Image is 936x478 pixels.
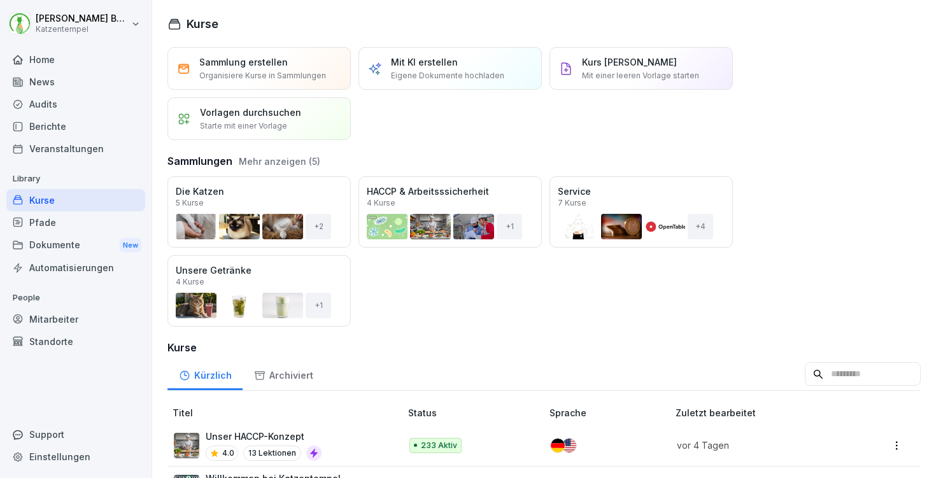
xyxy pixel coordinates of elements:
[306,214,331,239] div: + 2
[167,358,243,390] a: Kürzlich
[6,211,145,234] a: Pfade
[6,234,145,257] div: Dokumente
[6,137,145,160] a: Veranstaltungen
[167,153,232,169] h3: Sammlungen
[6,234,145,257] a: DokumenteNew
[174,433,199,458] img: mlsleav921hxy3akyctmymka.png
[688,214,713,239] div: + 4
[36,25,129,34] p: Katzentempel
[551,439,565,453] img: de.svg
[391,70,504,81] p: Eigene Dokumente hochladen
[176,264,343,277] p: Unsere Getränke
[391,55,458,69] p: Mit KI erstellen
[200,106,301,119] p: Vorlagen durchsuchen
[6,169,145,189] p: Library
[408,406,545,419] p: Status
[173,406,403,419] p: Titel
[558,185,725,198] p: Service
[6,257,145,279] a: Automatisierungen
[187,15,218,32] h1: Kurse
[167,176,351,248] a: Die Katzen5 Kurse+2
[550,176,733,248] a: Service7 Kurse+4
[199,70,326,81] p: Organisiere Kurse in Sammlungen
[167,340,921,355] h3: Kurse
[367,185,534,198] p: HACCP & Arbeitsssicherheit
[367,199,395,207] p: 4 Kurse
[6,48,145,71] a: Home
[199,55,288,69] p: Sammlung erstellen
[6,189,145,211] a: Kurse
[6,288,145,308] p: People
[222,447,234,459] p: 4.0
[562,439,576,453] img: us.svg
[582,70,699,81] p: Mit einer leeren Vorlage starten
[243,358,324,390] a: Archiviert
[677,439,842,452] p: vor 4 Tagen
[176,278,204,286] p: 4 Kurse
[582,55,677,69] p: Kurs [PERSON_NAME]
[558,199,586,207] p: 7 Kurse
[176,199,204,207] p: 5 Kurse
[206,430,322,443] p: Unser HACCP-Konzept
[306,293,331,318] div: + 1
[36,13,129,24] p: [PERSON_NAME] Benedix
[167,255,351,327] a: Unsere Getränke4 Kurse+1
[120,238,141,253] div: New
[358,176,542,248] a: HACCP & Arbeitsssicherheit4 Kurse+1
[176,185,343,198] p: Die Katzen
[6,308,145,330] a: Mitarbeiter
[421,440,457,451] p: 233 Aktiv
[497,214,522,239] div: + 1
[6,115,145,137] a: Berichte
[6,423,145,446] div: Support
[6,446,145,468] a: Einstellungen
[676,406,858,419] p: Zuletzt bearbeitet
[6,71,145,93] a: News
[200,120,287,132] p: Starte mit einer Vorlage
[239,155,320,168] button: Mehr anzeigen (5)
[243,446,301,461] p: 13 Lektionen
[550,406,670,419] p: Sprache
[6,93,145,115] a: Audits
[6,330,145,353] a: Standorte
